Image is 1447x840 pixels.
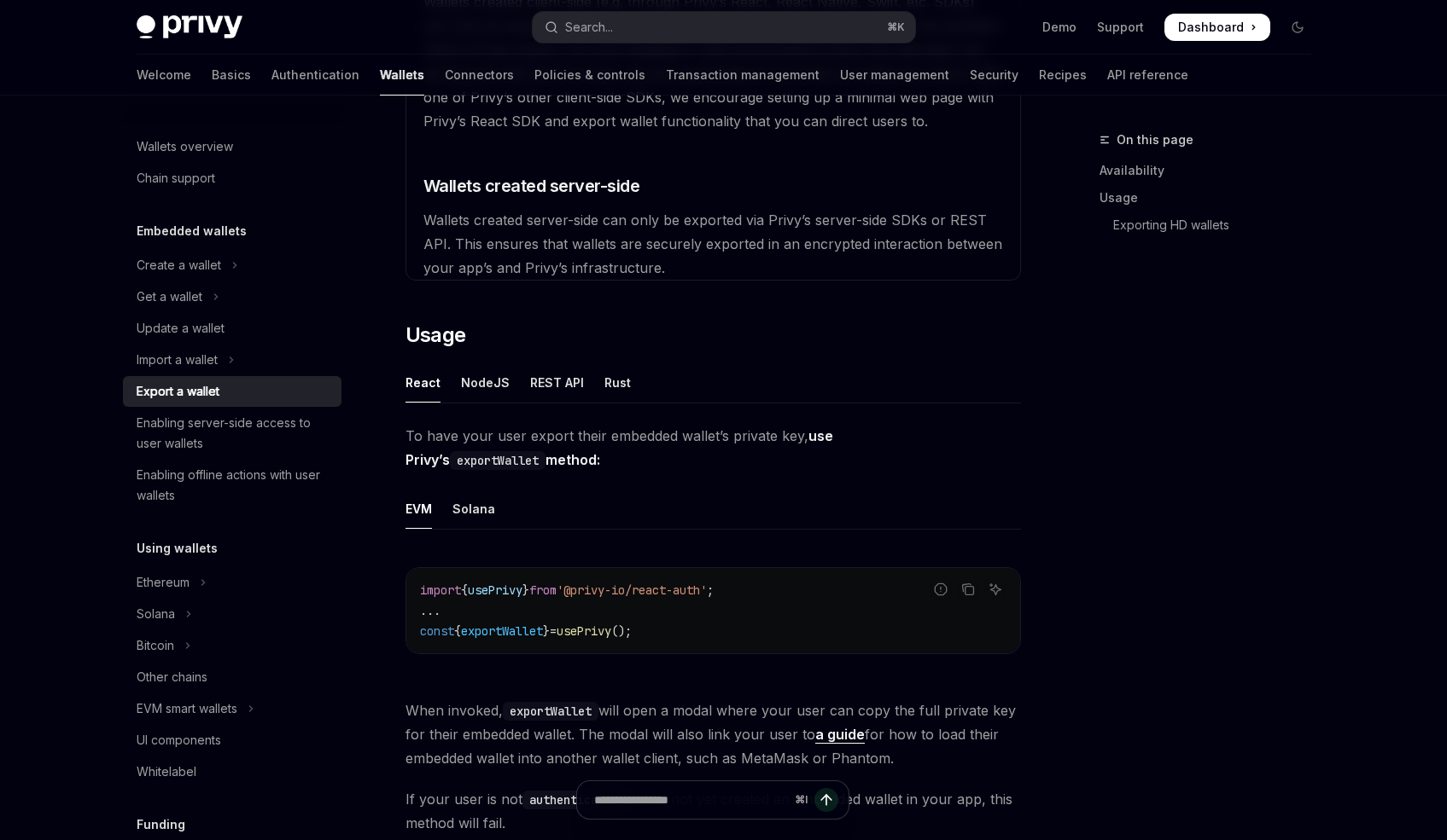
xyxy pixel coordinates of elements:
[137,814,185,835] h5: Funding
[887,20,905,34] span: ⌘ K
[423,65,1001,130] span: If you’d like to enable key export with one of Privy’s other client-side SDKs, we encourage setti...
[1042,19,1076,36] a: Demo
[137,255,221,275] div: Create a wallet
[454,623,461,639] span: {
[1039,55,1087,96] a: Recipes
[137,538,218,559] h5: Using wallets
[522,582,529,598] span: }
[604,362,631,403] div: Rust
[529,582,557,598] span: from
[271,55,359,96] a: Authentication
[611,623,632,639] span: ();
[970,55,1018,96] a: Security
[1100,157,1325,184] a: Availability
[468,582,522,598] span: usePrivy
[137,572,190,593] div: Ethereum
[565,17,613,38] div: Search...
[840,55,949,96] a: User management
[594,781,788,819] input: Ask a question...
[707,582,714,598] span: ;
[543,623,550,639] span: }
[123,408,341,459] a: Enabling server-side access to user wallets
[550,623,557,639] span: =
[423,174,640,198] span: Wallets created server-side
[137,136,233,157] div: Wallets overview
[123,460,341,511] a: Enabling offline actions with user wallets
[445,55,514,96] a: Connectors
[533,12,915,43] button: Open search
[123,345,341,375] button: Toggle Import a wallet section
[503,702,598,721] code: exportWallet
[137,350,218,370] div: Import a wallet
[137,465,331,506] div: Enabling offline actions with user wallets
[450,451,546,470] code: exportWallet
[137,168,215,188] div: Chain support
[930,578,952,600] button: Report incorrect code
[137,413,331,454] div: Enabling server-side access to user wallets
[815,726,865,744] a: a guide
[461,362,510,403] div: NodeJS
[984,578,1006,600] button: Ask AI
[666,55,820,96] a: Transaction management
[534,55,645,96] a: Policies & controls
[123,131,341,162] a: Wallets overview
[123,662,341,692] a: Other chains
[452,489,495,529] div: Solana
[123,163,341,194] a: Chain support
[137,762,196,782] div: Whitelabel
[1164,14,1270,41] a: Dashboard
[380,55,424,96] a: Wallets
[137,730,221,750] div: UI components
[420,603,441,618] span: ...
[137,221,247,241] h5: Embedded wallets
[212,55,251,96] a: Basics
[420,623,454,639] span: const
[406,489,432,529] div: EVM
[137,667,207,687] div: Other chains
[123,567,341,598] button: Toggle Ethereum section
[137,604,175,624] div: Solana
[123,250,341,281] button: Toggle Create a wallet section
[123,725,341,756] a: UI components
[557,623,611,639] span: usePrivy
[1107,55,1188,96] a: API reference
[420,582,461,598] span: import
[123,313,341,344] a: Update a wallet
[137,287,202,307] div: Get a wallet
[123,756,341,787] a: Whitelabel
[1100,211,1325,239] a: Exporting HD wallets
[406,322,466,349] span: Usage
[461,582,468,598] span: {
[406,698,1021,770] span: When invoked, will open a modal where your user can copy the full private key for their embedded ...
[957,578,979,600] button: Copy the contents from the code block
[137,381,219,402] div: Export a wallet
[1097,19,1144,36] a: Support
[461,623,543,639] span: exportWallet
[406,424,1021,472] span: To have your user export their embedded wallet’s private key,
[557,582,707,598] span: '@privy-io/react-auth'
[123,376,341,407] a: Export a wallet
[123,693,341,724] button: Toggle EVM smart wallets section
[123,599,341,629] button: Toggle Solana section
[423,211,1002,276] span: Wallets created server-side can only be exported via Privy’s server-side SDKs or REST API. This e...
[406,362,441,403] div: React
[137,698,237,719] div: EVM smart wallets
[1284,14,1311,41] button: Toggle dark mode
[123,281,341,312] button: Toggle Get a wallet section
[1178,19,1244,36] span: Dashboard
[1100,184,1325,211] a: Usage
[814,788,838,812] button: Send message
[1117,130,1193,150] span: On this page
[137,635,174,656] div: Bitcoin
[406,427,833,468] strong: use Privy’s method:
[137,55,191,96] a: Welcome
[123,630,341,661] button: Toggle Bitcoin section
[137,318,225,339] div: Update a wallet
[137,15,242,39] img: dark logo
[530,362,584,403] div: REST API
